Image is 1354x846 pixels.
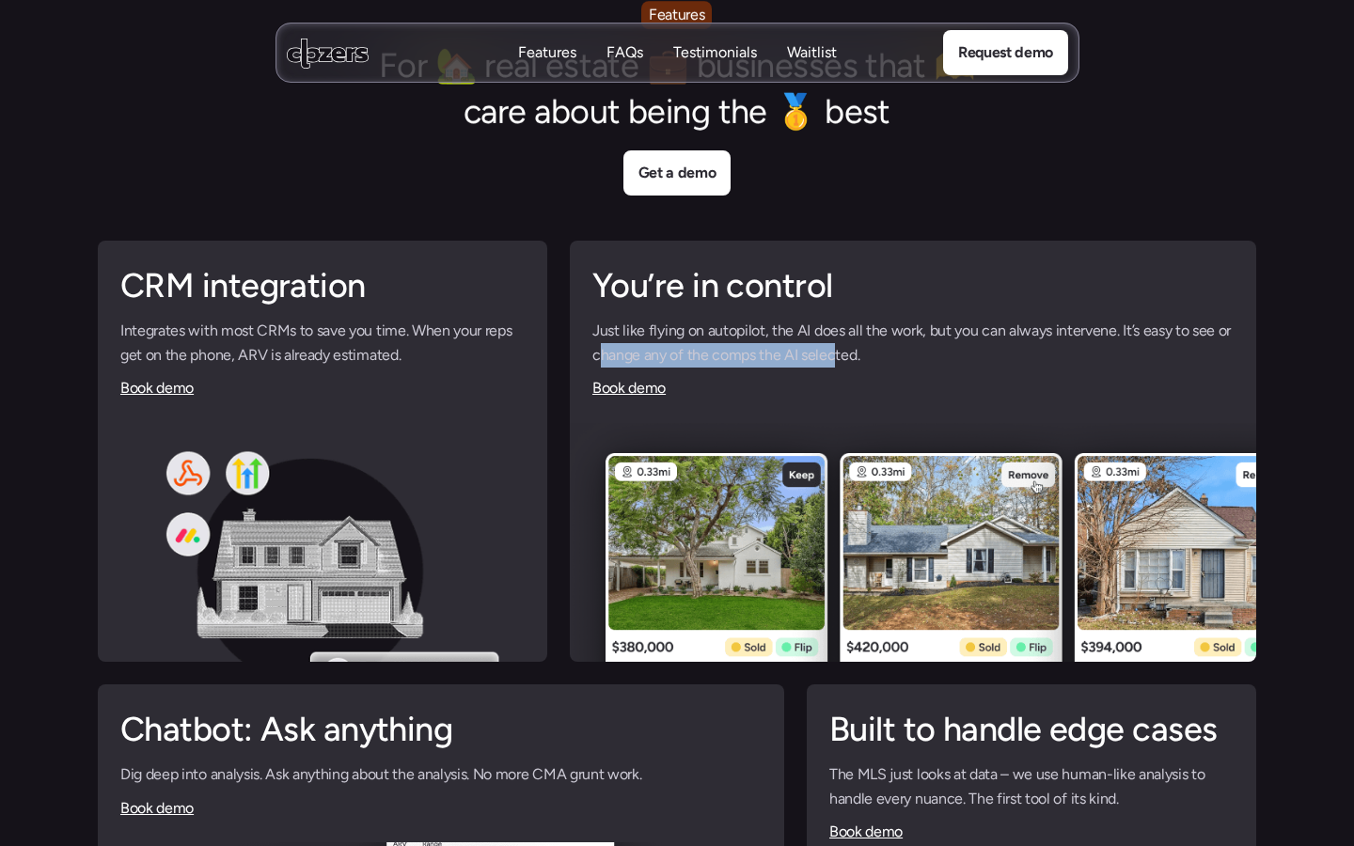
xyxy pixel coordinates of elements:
[829,822,903,840] a: Book demo
[606,42,643,63] p: FAQs
[787,63,837,84] p: Waitlist
[957,40,1052,65] p: Request demo
[518,63,576,84] p: Features
[120,707,762,753] h2: Chatbot: Ask anything
[829,707,1234,753] h2: Built to handle edge cases
[592,379,666,397] a: Book demo
[120,762,762,787] p: Dig deep into analysis. Ask anything about the analysis. No more CMA grunt work.
[518,42,576,64] a: FeaturesFeatures
[606,42,643,64] a: FAQsFAQs
[592,319,1234,367] p: Just like flying on autopilot, the AI does all the work, but you can always intervene. It’s easy ...
[673,63,757,84] p: Testimonials
[518,42,576,63] p: Features
[120,379,194,397] a: Book demo
[673,42,757,63] p: Testimonials
[787,42,837,63] p: Waitlist
[942,30,1067,75] a: Request demo
[673,42,757,64] a: TestimonialsTestimonials
[787,42,837,64] a: WaitlistWaitlist
[120,263,525,309] h2: CRM integration
[120,799,194,817] a: Book demo
[120,319,525,367] p: Integrates with most CRMs to save you time. When your reps get on the phone, ARV is already estim...
[829,762,1234,810] p: The MLS just looks at data – we use human-like analysis to handle every nuance. The first tool of...
[606,63,643,84] p: FAQs
[638,161,716,185] p: Get a demo
[592,263,1234,309] h2: You’re in control
[623,150,732,196] a: Get a demo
